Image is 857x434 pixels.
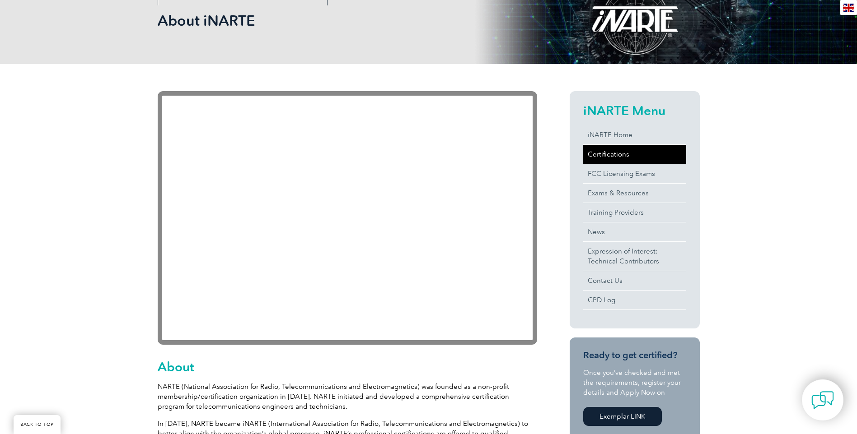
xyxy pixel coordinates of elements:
[583,164,686,183] a: FCC Licensing Exams
[583,271,686,290] a: Contact Us
[843,4,854,12] img: en
[583,103,686,118] h2: iNARTE Menu
[583,184,686,203] a: Exams & Resources
[583,350,686,361] h3: Ready to get certified?
[583,145,686,164] a: Certifications
[583,242,686,271] a: Expression of Interest:Technical Contributors
[583,222,686,241] a: News
[583,291,686,309] a: CPD Log
[158,91,537,345] iframe: YouTube video player
[583,203,686,222] a: Training Providers
[583,368,686,397] p: Once you’ve checked and met the requirements, register your details and Apply Now on
[158,382,537,411] p: NARTE (National Association for Radio, Telecommunications and Electromagnetics) was founded as a ...
[583,125,686,144] a: iNARTE Home
[158,360,537,374] h2: About
[14,415,61,434] a: BACK TO TOP
[811,389,834,411] img: contact-chat.png
[583,407,662,426] a: Exemplar LINK
[158,14,537,28] h2: About iNARTE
